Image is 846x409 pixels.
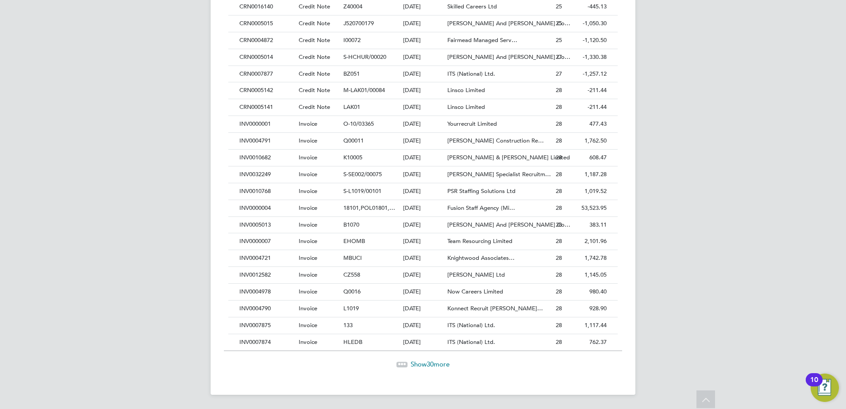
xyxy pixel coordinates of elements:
span: I00072 [343,36,361,44]
div: [DATE] [401,334,446,351]
span: Invoice [299,170,317,178]
div: INV0012582 [237,267,296,283]
span: 28 [556,338,562,346]
span: Credit Note [299,103,330,111]
span: [PERSON_NAME] And [PERSON_NAME] Co… [447,19,570,27]
span: 28 [556,120,562,127]
span: LAK01 [343,103,360,111]
div: 1,762.50 [564,133,609,149]
div: [DATE] [401,116,446,132]
span: Yourrecruit Limited [447,120,497,127]
span: 28 [556,321,562,329]
span: ITS (National) Ltd. [447,321,495,329]
div: -1,330.38 [564,49,609,66]
span: S-SE002/00075 [343,170,382,178]
div: [DATE] [401,133,446,149]
span: Q00011 [343,137,364,144]
div: [DATE] [401,183,446,200]
span: 27 [556,53,562,61]
span: L1019 [343,305,359,312]
div: INV0007875 [237,317,296,334]
span: Invoice [299,305,317,312]
div: 928.90 [564,301,609,317]
span: S-HCHUR/00020 [343,53,386,61]
span: Credit Note [299,70,330,77]
span: 28 [556,170,562,178]
span: [PERSON_NAME] Ltd [447,271,505,278]
span: 18101,POL01801,… [343,204,395,212]
span: 28 [556,271,562,278]
span: Skilled Careers Ltd [447,3,497,10]
div: [DATE] [401,267,446,283]
div: 608.47 [564,150,609,166]
span: Invoice [299,137,317,144]
div: 762.37 [564,334,609,351]
div: INV0004790 [237,301,296,317]
span: Invoice [299,321,317,329]
div: [DATE] [401,32,446,49]
div: [DATE] [401,49,446,66]
span: Invoice [299,338,317,346]
div: [DATE] [401,150,446,166]
span: B1070 [343,221,359,228]
div: [DATE] [401,301,446,317]
span: 133 [343,321,353,329]
div: [DATE] [401,200,446,216]
div: 1,187.28 [564,166,609,183]
div: [DATE] [401,82,446,99]
span: 25 [556,3,562,10]
span: Invoice [299,221,317,228]
div: CRN0004872 [237,32,296,49]
div: 383.11 [564,217,609,233]
span: Fusion Staff Agency (Mi… [447,204,515,212]
span: Invoice [299,271,317,278]
span: 28 [556,86,562,94]
span: 30 [427,360,434,368]
span: MBUCI [343,254,362,262]
span: Credit Note [299,3,330,10]
span: 28 [556,288,562,295]
span: [PERSON_NAME] Construction Re… [447,137,544,144]
div: 53,523.95 [564,200,609,216]
span: M-LAK01/00084 [343,86,385,94]
span: Show more [411,360,450,368]
span: [PERSON_NAME] And [PERSON_NAME] Co… [447,53,570,61]
span: [PERSON_NAME] And [PERSON_NAME] Co… [447,221,570,228]
div: [DATE] [401,166,446,183]
span: Knightwood Associates… [447,254,515,262]
span: Invoice [299,154,317,161]
div: 980.40 [564,284,609,300]
span: Invoice [299,288,317,295]
span: Konnect Recruit [PERSON_NAME]… [447,305,543,312]
span: K10005 [343,154,362,161]
div: [DATE] [401,233,446,250]
div: -211.44 [564,99,609,116]
span: 28 [556,137,562,144]
span: PSR Staffing Solutions Ltd [447,187,515,195]
div: CRN0005142 [237,82,296,99]
span: S-L1019/00101 [343,187,381,195]
div: INV0004978 [237,284,296,300]
div: 10 [810,380,818,391]
div: CRN0005141 [237,99,296,116]
div: [DATE] [401,15,446,32]
span: BZ051 [343,70,360,77]
span: Invoice [299,237,317,245]
span: CZ558 [343,271,360,278]
div: [DATE] [401,250,446,266]
div: [DATE] [401,217,446,233]
div: 1,742.78 [564,250,609,266]
div: [DATE] [401,99,446,116]
div: INV0007874 [237,334,296,351]
span: Fairmead Managed Serv… [447,36,517,44]
div: INV0000001 [237,116,296,132]
span: Credit Note [299,86,330,94]
div: INV0000007 [237,233,296,250]
div: [DATE] [401,284,446,300]
span: Z40004 [343,3,362,10]
span: Linsco Limited [447,103,485,111]
div: CRN0005015 [237,15,296,32]
span: Credit Note [299,19,330,27]
div: 1,145.05 [564,267,609,283]
div: 2,101.96 [564,233,609,250]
